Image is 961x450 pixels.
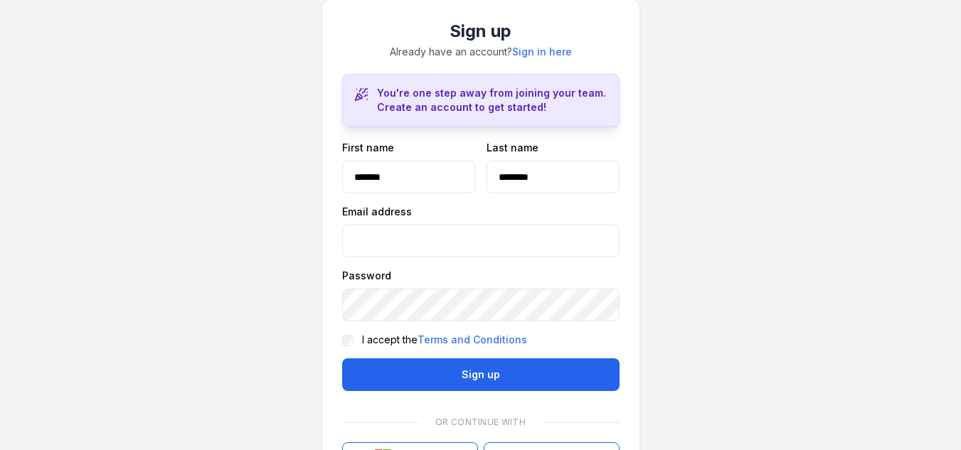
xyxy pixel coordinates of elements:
[362,333,527,347] label: I accept the
[342,205,412,219] label: Email address
[342,269,391,283] label: Password
[418,333,527,347] a: Terms and Conditions
[512,45,572,59] a: Sign in here
[487,141,538,155] label: Last name
[377,86,607,114] h3: You're one step away from joining your team. Create an account to get started!
[342,358,620,391] button: Sign up
[342,20,620,43] h1: Sign up
[390,45,572,58] span: Already have an account?
[342,141,394,155] label: First name
[342,408,620,436] div: Or continue with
